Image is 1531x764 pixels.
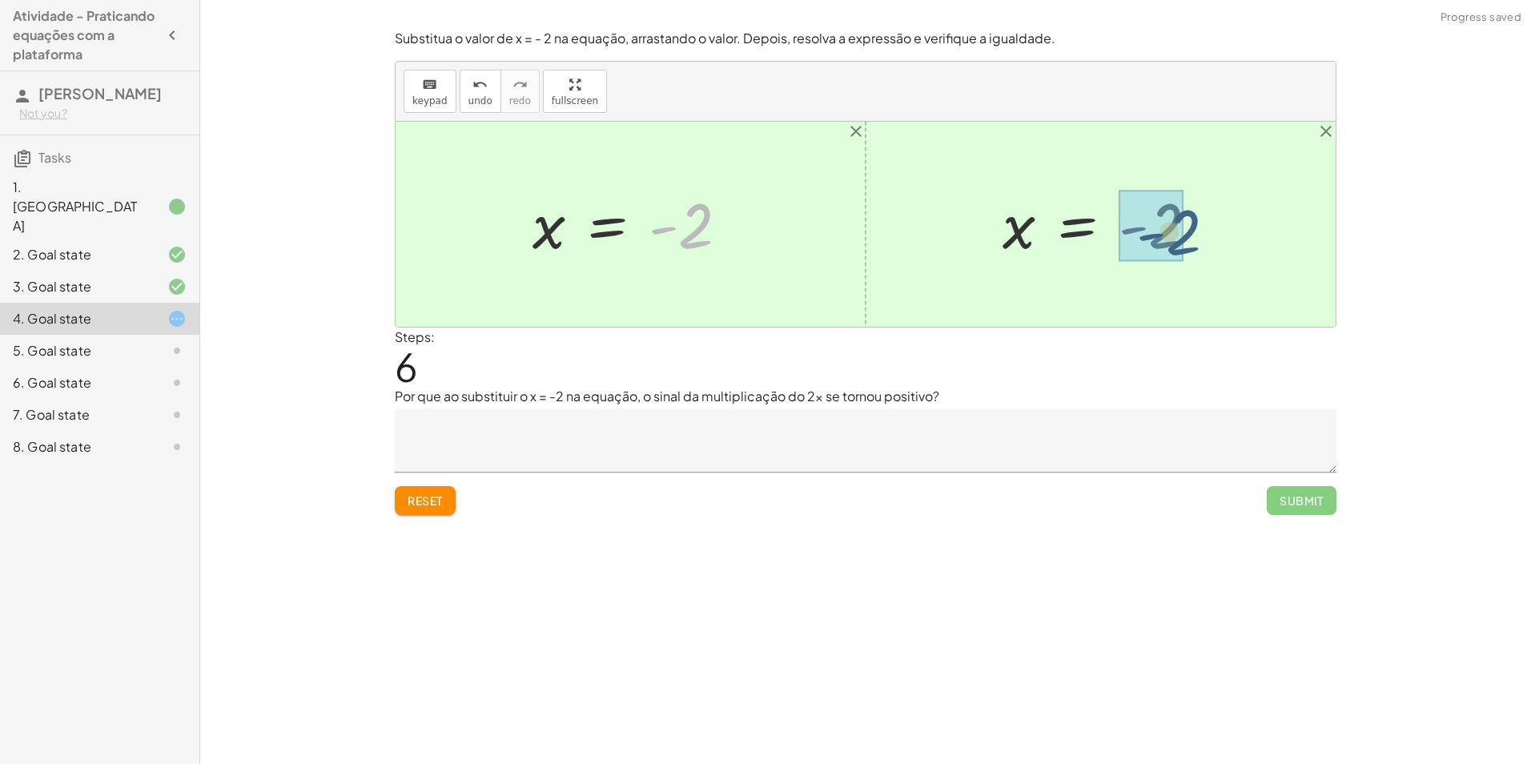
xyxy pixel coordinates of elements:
span: 6 [395,342,418,391]
span: Reset [408,493,443,508]
div: 4. Goal state [13,309,142,328]
i: Task not started. [167,341,187,360]
span: fullscreen [552,95,598,107]
button: redoredo [500,70,540,113]
i: keyboard [422,75,437,94]
label: Steps: [395,328,435,345]
div: 5. Goal state [13,341,142,360]
i: Task not started. [167,373,187,392]
button: fullscreen [543,70,607,113]
span: Tasks [38,149,71,166]
p: Por que ao substituir o x = -2 na equação, o sinal da multiplicação do 2x se tornou positivo? [395,387,1336,406]
div: 3. Goal state [13,277,142,296]
div: 6. Goal state [13,373,142,392]
p: Substitua o valor de x = - 2 na equação, arrastando o valor. Depois, resolva a expressão e verifi... [395,30,1336,48]
button: keyboardkeypad [404,70,456,113]
span: keypad [412,95,448,107]
span: [PERSON_NAME] [38,84,162,103]
span: undo [468,95,492,107]
i: redo [512,75,528,94]
span: Progress saved [1441,10,1521,26]
div: 8. Goal state [13,437,142,456]
i: Task finished and correct. [167,245,187,264]
div: 2. Goal state [13,245,142,264]
button: undoundo [460,70,501,113]
h4: Atividade - Praticando equações com a plataforma [13,6,158,64]
i: close [846,122,866,141]
i: Task not started. [167,437,187,456]
i: Task finished and correct. [167,277,187,296]
button: close [846,122,866,147]
button: Reset [395,486,456,515]
div: 7. Goal state [13,405,142,424]
button: close [1316,122,1336,147]
span: redo [509,95,531,107]
i: Task started. [167,309,187,328]
i: Task not started. [167,405,187,424]
i: close [1316,122,1336,141]
div: 1. [GEOGRAPHIC_DATA] [13,178,142,235]
i: Task finished. [167,197,187,216]
i: undo [472,75,488,94]
div: Not you? [19,106,187,122]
